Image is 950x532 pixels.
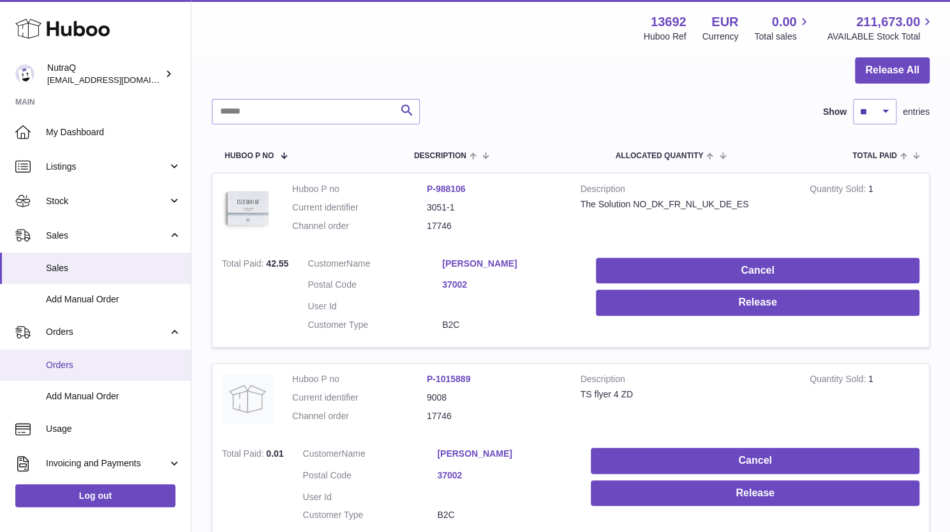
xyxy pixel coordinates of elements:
[292,183,427,195] dt: Huboo P no
[292,220,427,232] dt: Channel order
[427,410,561,422] dd: 17746
[427,392,561,404] dd: 9008
[427,374,471,384] a: P-1015889
[581,183,790,198] strong: Description
[591,448,919,474] button: Cancel
[46,161,168,173] span: Listings
[15,484,175,507] a: Log out
[46,293,181,306] span: Add Manual Order
[711,13,738,31] strong: EUR
[427,184,466,194] a: P-988106
[308,300,442,313] dt: User Id
[810,184,868,197] strong: Quantity Sold
[855,57,930,84] button: Release All
[266,258,288,269] span: 42.55
[437,509,572,521] dd: B2C
[903,106,930,118] span: entries
[308,319,442,331] dt: Customer Type
[222,448,266,462] strong: Total Paid
[442,258,577,270] a: [PERSON_NAME]
[47,62,162,86] div: NutraQ
[222,373,273,424] img: no-photo.jpg
[46,230,168,242] span: Sales
[754,13,811,43] a: 0.00 Total sales
[800,174,929,248] td: 1
[222,183,273,234] img: 136921728478892.jpg
[414,152,466,160] span: Description
[46,457,168,469] span: Invoicing and Payments
[615,152,703,160] span: ALLOCATED Quantity
[303,448,342,459] span: Customer
[596,290,919,316] button: Release
[442,279,577,291] a: 37002
[437,469,572,482] a: 37002
[442,319,577,331] dd: B2C
[292,410,427,422] dt: Channel order
[46,126,181,138] span: My Dashboard
[225,152,274,160] span: Huboo P no
[810,374,868,387] strong: Quantity Sold
[308,258,442,273] dt: Name
[427,220,561,232] dd: 17746
[581,373,790,388] strong: Description
[772,13,797,31] span: 0.00
[702,31,739,43] div: Currency
[827,31,935,43] span: AVAILABLE Stock Total
[651,13,687,31] strong: 13692
[46,359,181,371] span: Orders
[596,258,919,284] button: Cancel
[754,31,811,43] span: Total sales
[46,390,181,403] span: Add Manual Order
[266,448,283,459] span: 0.01
[292,373,427,385] dt: Huboo P no
[303,448,438,463] dt: Name
[437,448,572,460] a: [PERSON_NAME]
[46,326,168,338] span: Orders
[47,75,188,85] span: [EMAIL_ADDRESS][DOMAIN_NAME]
[827,13,935,43] a: 211,673.00 AVAILABLE Stock Total
[46,195,168,207] span: Stock
[823,106,847,118] label: Show
[222,258,266,272] strong: Total Paid
[46,423,181,435] span: Usage
[303,509,438,521] dt: Customer Type
[581,388,790,401] div: TS flyer 4 ZD
[852,152,897,160] span: Total paid
[292,392,427,404] dt: Current identifier
[856,13,920,31] span: 211,673.00
[308,258,346,269] span: Customer
[644,31,687,43] div: Huboo Ref
[303,469,438,485] dt: Postal Code
[292,202,427,214] dt: Current identifier
[15,64,34,84] img: log@nutraq.com
[581,198,790,211] div: The Solution NO_DK_FR_NL_UK_DE_ES
[308,279,442,294] dt: Postal Code
[46,262,181,274] span: Sales
[427,202,561,214] dd: 3051-1
[591,480,919,506] button: Release
[800,364,929,438] td: 1
[303,491,438,503] dt: User Id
